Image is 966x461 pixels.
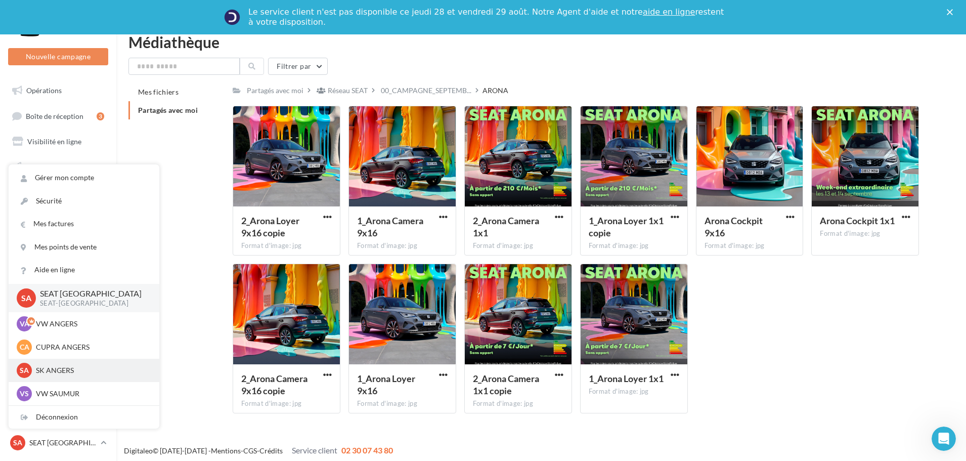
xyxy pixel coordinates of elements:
[357,399,448,408] div: Format d'image: jpg
[97,112,104,120] div: 3
[247,86,303,96] div: Partagés avec moi
[268,58,328,75] button: Filtrer par
[6,257,110,287] a: PLV et print personnalisable
[589,373,664,384] span: 1_Arona Loyer 1x1
[36,389,147,399] p: VW SAUMUR
[6,80,110,101] a: Opérations
[6,105,110,127] a: Boîte de réception3
[20,389,29,399] span: VS
[705,241,795,250] div: Format d'image: jpg
[40,288,143,300] p: SEAT [GEOGRAPHIC_DATA]
[259,446,283,455] a: Crédits
[292,445,337,455] span: Service client
[27,137,81,146] span: Visibilité en ligne
[473,241,563,250] div: Format d'image: jpg
[6,206,110,228] a: Médiathèque
[705,215,763,238] span: Arona Cockpit 9x16
[6,156,110,178] a: Campagnes
[243,446,257,455] a: CGS
[9,259,159,281] a: Aide en ligne
[357,241,448,250] div: Format d'image: jpg
[36,319,147,329] p: VW ANGERS
[357,215,423,238] span: 1_Arona Camera 9x16
[124,446,393,455] span: © [DATE]-[DATE] - - -
[36,342,147,352] p: CUPRA ANGERS
[473,373,539,396] span: 2_Arona Camera 1x1 copie
[20,365,29,375] span: SA
[138,106,198,114] span: Partagés avec moi
[589,241,679,250] div: Format d'image: jpg
[947,9,957,15] div: Fermer
[589,387,679,396] div: Format d'image: jpg
[8,48,108,65] button: Nouvelle campagne
[241,241,332,250] div: Format d'image: jpg
[328,86,368,96] div: Réseau SEAT
[21,292,31,304] span: SA
[8,433,108,452] a: SA SEAT [GEOGRAPHIC_DATA]
[6,290,110,320] a: Campagnes DataOnDemand
[26,86,62,95] span: Opérations
[9,213,159,235] a: Mes factures
[241,215,299,238] span: 2_Arona Loyer 9x16 copie
[211,446,241,455] a: Mentions
[9,236,159,259] a: Mes points de vente
[26,111,83,120] span: Boîte de réception
[13,438,22,448] span: SA
[29,438,97,448] p: SEAT [GEOGRAPHIC_DATA]
[643,7,695,17] a: aide en ligne
[241,399,332,408] div: Format d'image: jpg
[820,229,910,238] div: Format d'image: jpg
[224,9,240,25] img: Profile image for Service-Client
[25,162,62,171] span: Campagnes
[6,182,110,203] a: Contacts
[20,319,29,329] span: VA
[241,373,308,396] span: 2_Arona Camera 9x16 copie
[9,166,159,189] a: Gérer mon compte
[381,86,471,96] span: 00_CAMPAGNE_SEPTEMB...
[138,88,179,96] span: Mes fichiers
[36,365,147,375] p: SK ANGERS
[40,299,143,308] p: SEAT-[GEOGRAPHIC_DATA]
[820,215,895,226] span: Arona Cockpit 1x1
[248,7,726,27] div: Le service client n'est pas disponible ce jeudi 28 et vendredi 29 août. Notre Agent d'aide et not...
[341,445,393,455] span: 02 30 07 43 80
[932,427,956,451] iframe: Intercom live chat
[473,399,563,408] div: Format d'image: jpg
[357,373,415,396] span: 1_Arona Loyer 9x16
[9,406,159,429] div: Déconnexion
[128,34,954,50] div: Médiathèque
[473,215,539,238] span: 2_Arona Camera 1x1
[589,215,664,238] span: 1_Arona Loyer 1x1 copie
[6,131,110,152] a: Visibilité en ligne
[124,446,153,455] a: Digitaleo
[20,342,29,352] span: CA
[482,86,508,96] div: ARONA
[6,232,110,253] a: Calendrier
[9,190,159,213] a: Sécurité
